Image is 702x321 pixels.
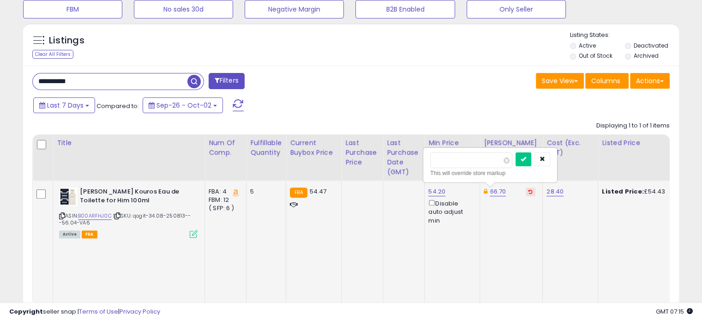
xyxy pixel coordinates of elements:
label: Deactivated [633,42,668,49]
div: Min Price [428,138,476,148]
h5: Listings [49,34,84,47]
span: Compared to: [96,102,139,110]
span: Sep-26 - Oct-02 [156,101,211,110]
button: Sep-26 - Oct-02 [143,97,223,113]
div: Num of Comp. [209,138,242,157]
div: Clear All Filters [32,50,73,59]
div: Listed Price [602,138,682,148]
a: 28.40 [546,187,564,196]
div: [PERSON_NAME] [484,138,539,148]
a: Privacy Policy [120,307,160,316]
p: Listing States: [570,31,679,40]
div: Disable auto adjust min [428,198,473,225]
div: Displaying 1 to 1 of 1 items [596,121,670,130]
div: ( SFP: 6 ) [209,204,239,212]
button: Columns [585,73,629,89]
label: Active [579,42,596,49]
div: Fulfillable Quantity [250,138,282,157]
span: Last 7 Days [47,101,84,110]
button: Last 7 Days [33,97,95,113]
b: Listed Price: [602,187,644,196]
img: 41r5d+StI9L._SL40_.jpg [59,188,78,206]
a: 66.70 [490,187,506,196]
a: 54.20 [428,187,445,196]
a: Terms of Use [79,307,118,316]
button: Actions [630,73,670,89]
div: Last Purchase Date (GMT) [387,138,420,177]
div: This will override store markup [430,169,550,178]
div: 5 [250,188,279,196]
small: FBA [290,188,307,198]
span: FBA [82,230,97,238]
div: Cost (Exc. VAT) [546,138,594,157]
label: Out of Stock [579,52,612,60]
b: [PERSON_NAME] Kouros Eau de Toilette for Him 100ml [80,188,192,207]
div: ASIN: [59,188,198,237]
div: Current Buybox Price [290,138,337,157]
div: FBM: 12 [209,196,239,204]
strong: Copyright [9,307,43,316]
span: All listings currently available for purchase on Amazon [59,230,80,238]
div: £54.43 [602,188,678,196]
div: Last Purchase Price [345,138,379,167]
span: | SKU: qogit-34.08-250813---56.04-VA6 [59,212,191,226]
div: FBA: 4 [209,188,239,196]
button: Filters [209,73,245,89]
button: Save View [536,73,584,89]
span: 54.47 [310,187,327,196]
div: seller snap | | [9,308,160,316]
div: Title [57,138,201,148]
span: Columns [591,76,620,85]
a: B00ARFHJ0C [78,212,112,220]
span: 2025-10-10 07:15 GMT [656,307,693,316]
label: Archived [633,52,658,60]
